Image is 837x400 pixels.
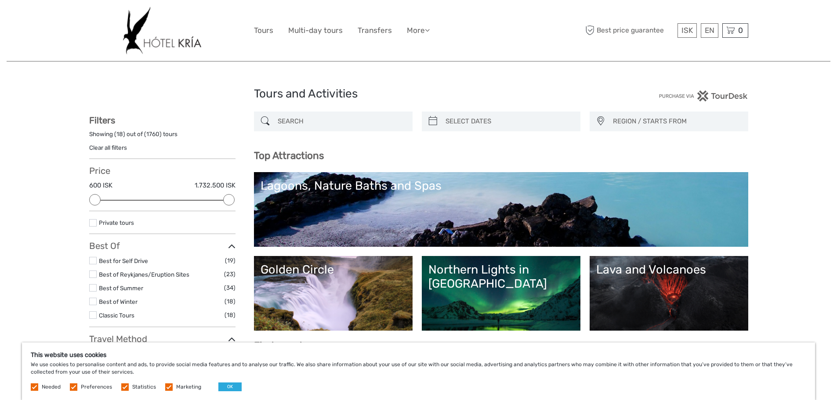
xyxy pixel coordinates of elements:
[254,150,324,162] b: Top Attractions
[132,383,156,391] label: Statistics
[407,24,430,37] a: More
[261,179,742,240] a: Lagoons, Nature Baths and Spas
[218,382,242,391] button: OK
[224,283,236,293] span: (34)
[428,263,574,324] a: Northern Lights in [GEOGRAPHIC_DATA]
[254,24,273,37] a: Tours
[224,269,236,279] span: (23)
[42,383,61,391] label: Needed
[116,130,123,138] label: 18
[89,166,236,176] h3: Price
[99,219,134,226] a: Private tours
[195,181,236,190] label: 1.732.500 ISK
[22,342,815,400] div: We use cookies to personalise content and ads, to provide social media features and to analyse ou...
[583,23,675,38] span: Best price guarantee
[89,334,236,344] h3: Travel Method
[254,340,319,352] b: Find your tour
[701,23,718,38] div: EN
[428,263,574,291] div: Northern Lights in [GEOGRAPHIC_DATA]
[261,179,742,193] div: Lagoons, Nature Baths and Spas
[146,130,159,138] label: 1760
[89,241,236,251] h3: Best Of
[81,383,112,391] label: Preferences
[99,257,148,264] a: Best for Self Drive
[99,312,134,319] a: Classic Tours
[261,263,406,277] div: Golden Circle
[225,296,236,306] span: (18)
[254,87,583,101] h1: Tours and Activities
[31,351,806,359] h5: This website uses cookies
[123,7,201,54] img: 532-e91e591f-ac1d-45f7-9962-d0f146f45aa0_logo_big.jpg
[99,298,138,305] a: Best of Winter
[288,24,343,37] a: Multi-day tours
[596,263,742,277] div: Lava and Volcanoes
[225,256,236,266] span: (19)
[659,90,748,101] img: PurchaseViaTourDesk.png
[442,114,576,129] input: SELECT DATES
[89,144,127,151] a: Clear all filters
[89,130,236,144] div: Showing ( ) out of ( ) tours
[681,26,693,35] span: ISK
[261,263,406,324] a: Golden Circle
[99,271,189,278] a: Best of Reykjanes/Eruption Sites
[176,383,201,391] label: Marketing
[274,114,408,129] input: SEARCH
[99,285,143,292] a: Best of Summer
[89,181,112,190] label: 600 ISK
[358,24,392,37] a: Transfers
[225,310,236,320] span: (18)
[89,115,115,126] strong: Filters
[609,114,744,129] button: REGION / STARTS FROM
[596,263,742,324] a: Lava and Volcanoes
[737,26,744,35] span: 0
